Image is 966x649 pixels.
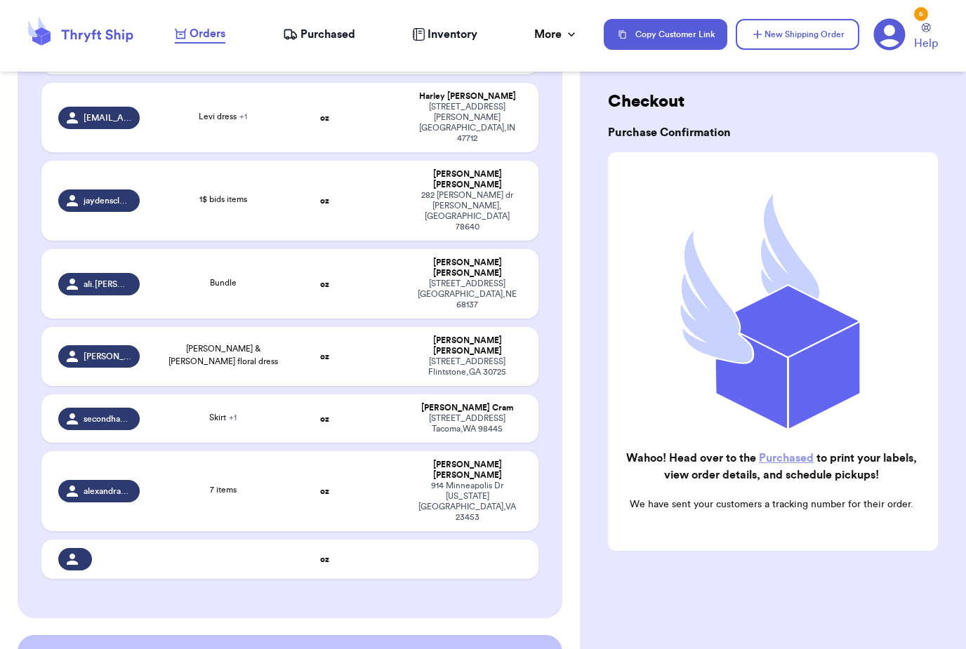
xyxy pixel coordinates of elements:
[209,413,237,422] span: Skirt
[619,497,924,511] p: We have sent your customers a tracking number for their order.
[428,26,477,43] span: Inventory
[413,460,521,481] div: [PERSON_NAME] [PERSON_NAME]
[320,196,329,205] strong: oz
[608,124,938,141] h3: Purchase Confirmation
[413,91,521,102] div: Harley [PERSON_NAME]
[320,487,329,495] strong: oz
[914,7,928,21] div: 5
[413,169,521,190] div: [PERSON_NAME] [PERSON_NAME]
[604,19,727,50] button: Copy Customer Link
[413,190,521,232] div: 282 [PERSON_NAME] dr [PERSON_NAME] , [GEOGRAPHIC_DATA] 78640
[320,415,329,423] strong: oz
[914,35,938,52] span: Help
[229,413,237,422] span: + 1
[412,26,477,43] a: Inventory
[199,112,247,121] span: Levi dress
[210,279,237,287] span: Bundle
[239,112,247,121] span: + 1
[413,279,521,310] div: [STREET_ADDRESS] [GEOGRAPHIC_DATA] , NE 68137
[534,26,578,43] div: More
[413,257,521,279] div: [PERSON_NAME] [PERSON_NAME]
[320,352,329,361] strong: oz
[84,351,131,362] span: [PERSON_NAME].thrift
[168,344,278,366] span: [PERSON_NAME] & [PERSON_NAME] floral dress
[759,453,814,464] a: Purchased
[413,481,521,523] div: 914 Minneapolis Dr [US_STATE][GEOGRAPHIC_DATA] , VA 23453
[608,91,938,113] h2: Checkout
[413,413,521,434] div: [STREET_ADDRESS] Tacoma , WA 98445
[320,114,329,122] strong: oz
[190,25,225,42] span: Orders
[914,23,938,52] a: Help
[736,19,859,50] button: New Shipping Order
[413,335,521,356] div: [PERSON_NAME] [PERSON_NAME]
[210,486,237,494] span: 7 items
[300,26,355,43] span: Purchased
[84,279,131,290] span: ali.[PERSON_NAME]
[413,102,521,144] div: [STREET_ADDRESS][PERSON_NAME] [GEOGRAPHIC_DATA] , IN 47712
[283,26,355,43] a: Purchased
[84,195,131,206] span: jaydenscloset04
[320,280,329,288] strong: oz
[413,356,521,377] div: [STREET_ADDRESS] Flintstone , GA 30725
[413,403,521,413] div: [PERSON_NAME] Cram
[84,413,131,424] span: secondhandsmiles
[175,25,225,44] a: Orders
[199,195,247,203] span: 1$ bids items
[320,555,329,563] strong: oz
[873,18,906,51] a: 5
[84,486,131,497] span: alexandramsweeney
[84,112,131,123] span: [EMAIL_ADDRESS][DOMAIN_NAME]
[619,450,924,483] h2: Wahoo! Head over to the to print your labels, view order details, and schedule pickups!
